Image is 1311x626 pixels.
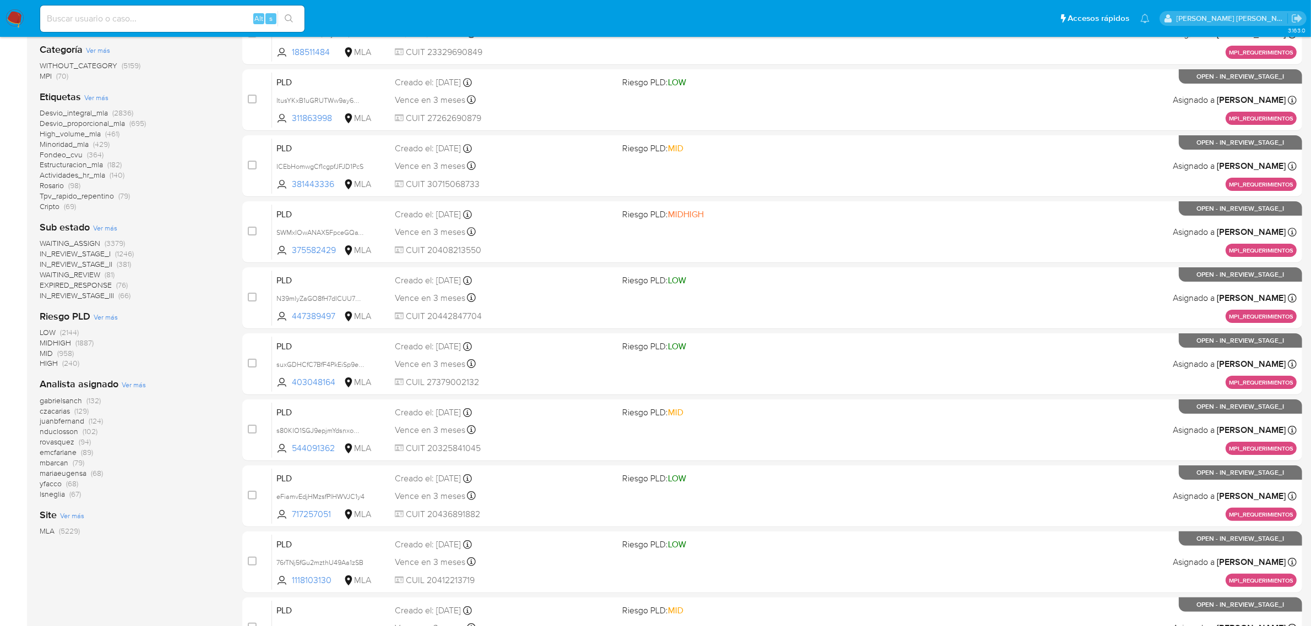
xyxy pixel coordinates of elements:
span: Accesos rápidos [1068,13,1129,24]
input: Buscar usuario o caso... [40,12,304,26]
span: 3.163.0 [1288,26,1305,35]
p: mayra.pernia@mercadolibre.com [1177,13,1288,24]
a: Salir [1291,13,1303,24]
span: s [269,13,273,24]
span: Alt [254,13,263,24]
a: Notificaciones [1140,14,1150,23]
button: search-icon [278,11,300,26]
